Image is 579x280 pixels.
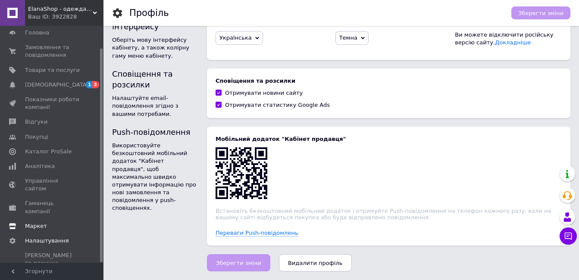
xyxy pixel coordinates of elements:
[25,44,80,59] span: Замовлення та повідомлення
[112,68,198,90] div: Сповіщення та розсилки
[112,94,198,118] div: Налаштуйте email-повідомлення згідно з вашими потребами.
[25,162,55,170] span: Аналітика
[455,31,553,46] span: Ви можете відключити російську версію сайту.
[28,5,93,13] span: ElanaShop - одежда для всей семьи
[560,227,577,245] button: Чат з покупцем
[25,81,89,89] span: [DEMOGRAPHIC_DATA]
[225,89,303,97] div: Отримувати новини сайту
[129,8,169,18] h1: Профіль
[279,254,352,271] button: Видалити профіль
[25,199,80,215] span: Гаманець компанії
[86,81,93,88] span: 1
[216,135,562,143] b: Мобільний додаток "Кабінет продавця"
[112,142,198,212] div: Використовуйте безкоштовний мобільний додаток "Кабінет продавця", щоб максимально швидко отримува...
[28,13,103,21] div: Ваш ID: 3922828
[495,39,531,46] a: Докладніше
[25,222,47,230] span: Маркет
[25,66,80,74] span: Товари та послуги
[25,133,48,141] span: Покупці
[112,127,198,137] div: Push-повідомлення
[25,118,47,126] span: Відгуки
[112,36,198,60] div: Оберіть мову інтерфейсу кабінету, а також колірну гаму меню кабінету.
[25,237,69,245] span: Налаштування
[25,148,72,156] span: Каталог ProSale
[92,81,99,88] span: 3
[216,230,298,236] span: Переваги Push-повідомлень
[25,29,49,37] span: Головна
[216,77,562,85] b: Сповіщення та розсилки
[339,34,357,41] span: Темна
[225,101,330,109] div: Отримувати статистику Google Ads
[25,96,80,111] span: Показники роботи компанії
[288,260,343,266] span: Видалити профіль
[25,177,80,193] span: Управління сайтом
[219,34,252,41] span: Українська
[216,208,562,221] div: Встановіть безкоштовний мобільний додаток і отримуйте Push-повідомлення на телефон кожного разу, ...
